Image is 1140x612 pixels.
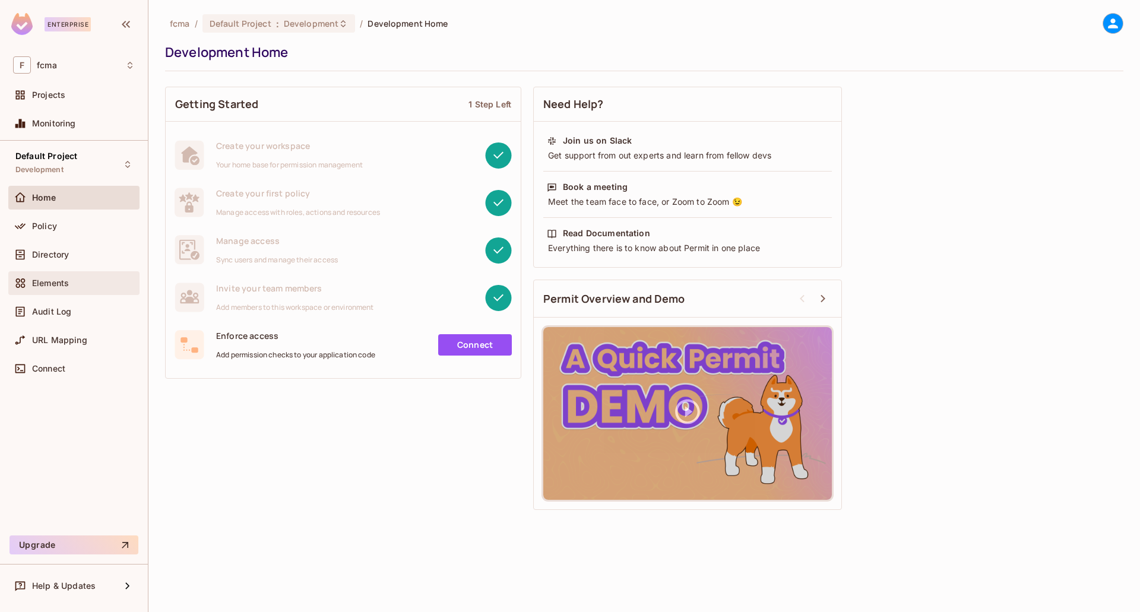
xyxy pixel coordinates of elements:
div: Read Documentation [563,227,650,239]
a: Connect [438,334,512,356]
span: Permit Overview and Demo [543,291,685,306]
span: Enforce access [216,330,375,341]
button: Upgrade [9,535,138,554]
span: : [275,19,280,28]
span: F [13,56,31,74]
span: Monitoring [32,119,76,128]
span: Add permission checks to your application code [216,350,375,360]
span: Help & Updates [32,581,96,591]
div: Join us on Slack [563,135,632,147]
img: SReyMgAAAABJRU5ErkJggg== [11,13,33,35]
span: Workspace: fcma [37,61,57,70]
span: Policy [32,221,57,231]
span: Getting Started [175,97,258,112]
div: 1 Step Left [468,99,511,110]
div: Everything there is to know about Permit in one place [547,242,828,254]
span: Sync users and manage their access [216,255,338,265]
span: Manage access with roles, actions and resources [216,208,380,217]
span: Manage access [216,235,338,246]
div: Meet the team face to face, or Zoom to Zoom 😉 [547,196,828,208]
span: Audit Log [32,307,71,316]
div: Book a meeting [563,181,628,193]
span: URL Mapping [32,335,87,345]
span: Invite your team members [216,283,374,294]
span: Need Help? [543,97,604,112]
div: Enterprise [45,17,91,31]
li: / [195,18,198,29]
span: Development [284,18,338,29]
span: Directory [32,250,69,259]
span: Development [15,165,64,175]
span: Create your workspace [216,140,363,151]
span: the active workspace [170,18,190,29]
span: Your home base for permission management [216,160,363,170]
span: Default Project [15,151,77,161]
li: / [360,18,363,29]
span: Create your first policy [216,188,380,199]
div: Development Home [165,43,1117,61]
span: Development Home [368,18,448,29]
div: Get support from out experts and learn from fellow devs [547,150,828,161]
span: Elements [32,278,69,288]
span: Add members to this workspace or environment [216,303,374,312]
span: Home [32,193,56,202]
span: Connect [32,364,65,373]
span: Projects [32,90,65,100]
span: Default Project [210,18,271,29]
